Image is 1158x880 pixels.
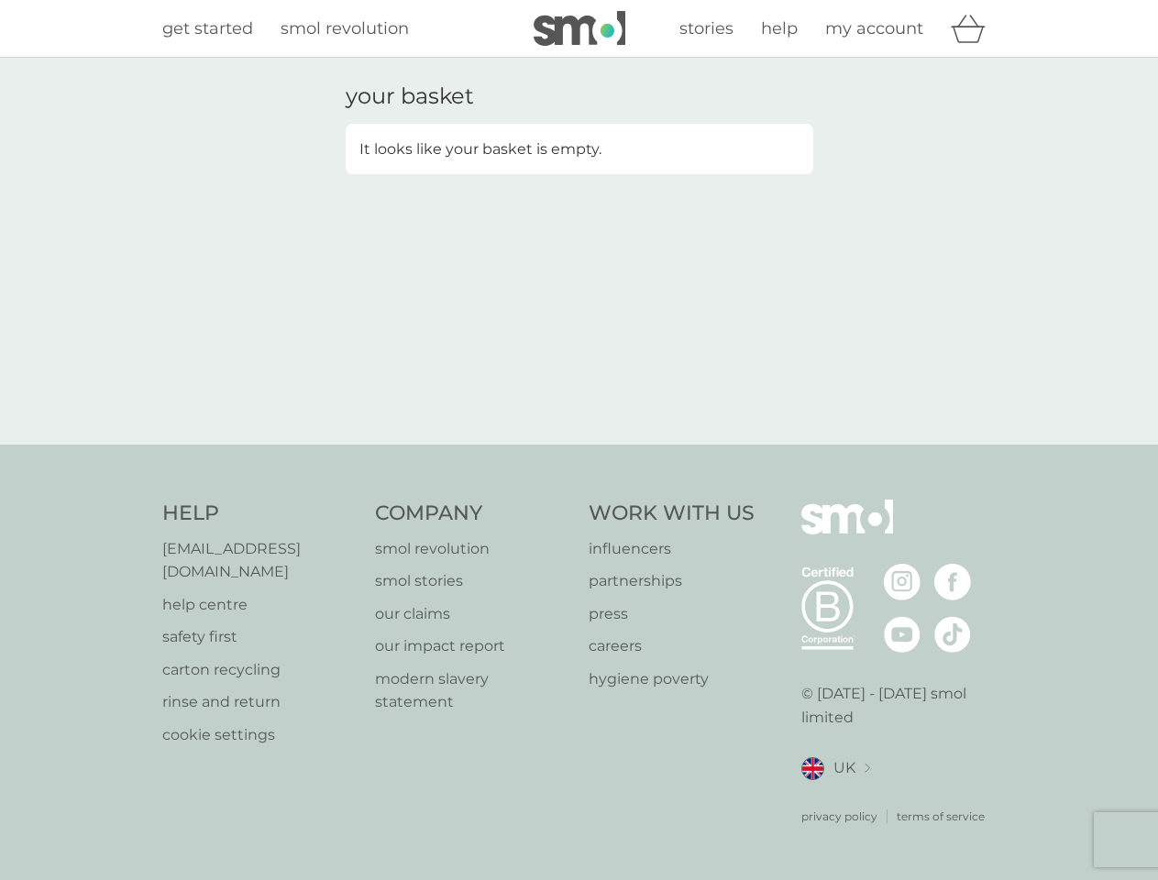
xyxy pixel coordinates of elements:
a: [EMAIL_ADDRESS][DOMAIN_NAME] [162,537,358,584]
a: hygiene poverty [589,667,755,691]
a: my account [825,16,923,42]
span: stories [679,18,733,38]
span: help [761,18,798,38]
img: visit the smol Tiktok page [934,616,971,653]
a: modern slavery statement [375,667,570,714]
a: get started [162,16,253,42]
img: visit the smol Instagram page [884,564,921,600]
a: privacy policy [801,808,877,825]
a: rinse and return [162,690,358,714]
div: basket [951,10,997,47]
img: select a new location [865,764,870,774]
h4: Help [162,500,358,528]
a: cookie settings [162,723,358,747]
a: help centre [162,593,358,617]
a: press [589,602,755,626]
p: © [DATE] - [DATE] smol limited [801,682,997,729]
img: smol [801,500,893,562]
img: visit the smol Youtube page [884,616,921,653]
a: smol stories [375,569,570,593]
span: smol revolution [281,18,409,38]
a: partnerships [589,569,755,593]
span: get started [162,18,253,38]
a: carton recycling [162,658,358,682]
a: smol revolution [281,16,409,42]
a: careers [589,634,755,658]
img: smol [534,11,625,46]
img: UK flag [801,757,824,780]
img: visit the smol Facebook page [934,564,971,600]
a: our impact report [375,634,570,658]
h4: Work With Us [589,500,755,528]
a: our claims [375,602,570,626]
p: It looks like your basket is empty. [359,137,601,161]
span: my account [825,18,923,38]
span: UK [833,756,855,780]
a: stories [679,16,733,42]
a: terms of service [897,808,985,825]
a: influencers [589,537,755,561]
h4: Company [375,500,570,528]
a: smol revolution [375,537,570,561]
a: help [761,16,798,42]
h3: your basket [346,83,474,110]
a: safety first [162,625,358,649]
